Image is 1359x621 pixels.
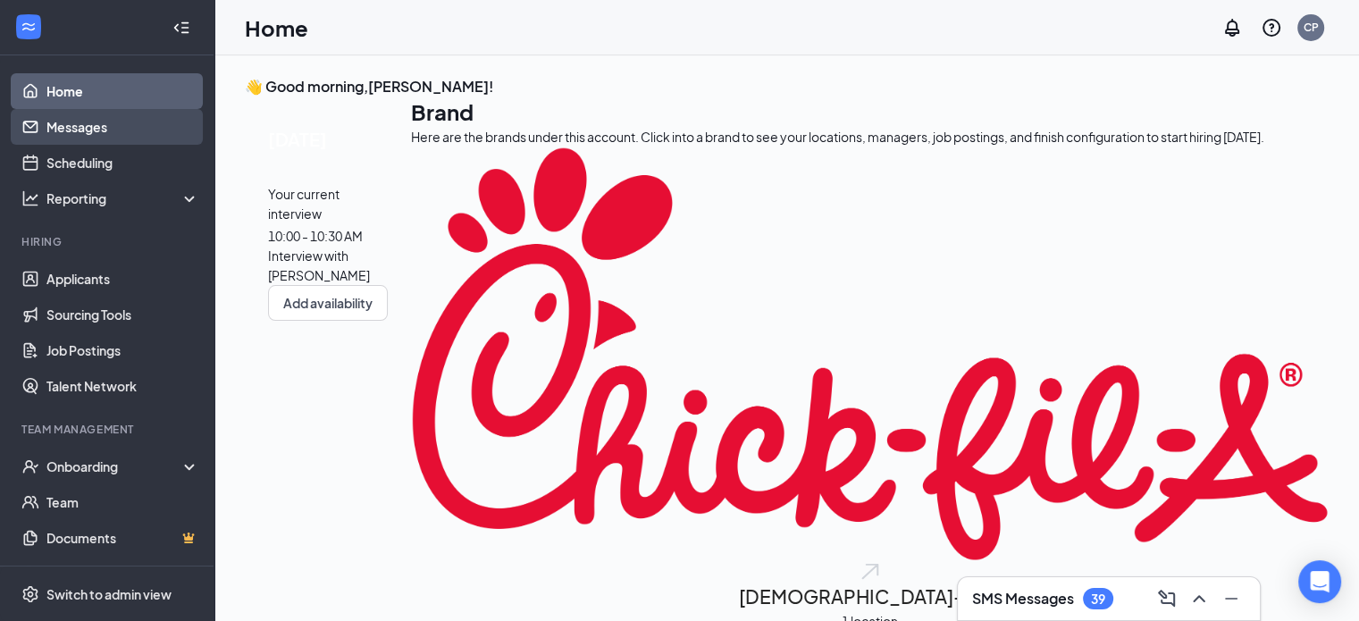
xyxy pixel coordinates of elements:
[46,484,199,520] a: Team
[1221,588,1242,609] svg: Minimize
[21,585,39,603] svg: Settings
[972,589,1074,608] h3: SMS Messages
[1188,588,1210,609] svg: ChevronUp
[46,189,200,207] div: Reporting
[46,261,199,297] a: Applicants
[21,422,196,437] div: Team Management
[46,332,199,368] a: Job Postings
[21,234,196,249] div: Hiring
[411,127,1329,147] div: Here are the brands under this account. Click into a brand to see your locations, managers, job p...
[46,368,199,404] a: Talent Network
[245,13,308,43] h1: Home
[46,145,199,180] a: Scheduling
[268,285,388,321] button: Add availability
[20,18,38,36] svg: WorkstreamLogo
[268,228,363,244] span: 10:00 - 10:30 AM
[46,73,199,109] a: Home
[21,189,39,207] svg: Analysis
[46,109,199,145] a: Messages
[268,248,370,283] span: Interview with [PERSON_NAME]
[859,561,882,582] img: open.6027fd2a22e1237b5b06.svg
[1153,584,1181,613] button: ComposeMessage
[411,147,1329,561] img: Chick-fil-A
[1156,588,1178,609] svg: ComposeMessage
[1217,584,1246,613] button: Minimize
[46,457,184,475] div: Onboarding
[46,585,172,603] div: Switch to admin view
[411,97,1329,127] h1: Brand
[268,186,340,222] span: Your current interview
[1298,560,1341,603] div: Open Intercom Messenger
[1221,17,1243,38] svg: Notifications
[46,520,199,556] a: DocumentsCrown
[1261,17,1282,38] svg: QuestionInfo
[46,556,199,592] a: SurveysCrown
[1185,584,1213,613] button: ChevronUp
[268,125,388,153] span: [DATE]
[1091,592,1105,607] div: 39
[739,582,1002,611] h2: [DEMOGRAPHIC_DATA]-fil-A
[46,297,199,332] a: Sourcing Tools
[1304,20,1319,35] div: CP
[245,77,1329,97] h3: 👋 Good morning, [PERSON_NAME] !
[172,19,190,37] svg: Collapse
[21,457,39,475] svg: UserCheck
